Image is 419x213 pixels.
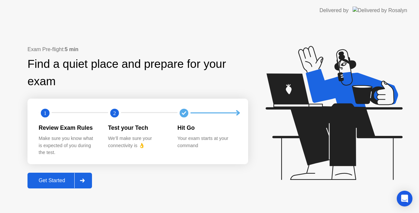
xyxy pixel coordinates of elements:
[39,124,98,132] div: Review Exam Rules
[29,178,74,184] div: Get Started
[27,55,248,90] div: Find a quiet place and prepare for your exam
[65,47,79,52] b: 5 min
[108,124,167,132] div: Test your Tech
[39,135,98,156] div: Make sure you know what is expected of you during the test.
[353,7,407,14] img: Delivered by Rosalyn
[177,124,236,132] div: Hit Go
[397,191,412,206] div: Open Intercom Messenger
[27,46,248,53] div: Exam Pre-flight:
[27,173,92,188] button: Get Started
[113,110,116,116] text: 2
[108,135,167,149] div: We’ll make sure your connectivity is 👌
[44,110,46,116] text: 1
[177,135,236,149] div: Your exam starts at your command
[319,7,349,14] div: Delivered by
